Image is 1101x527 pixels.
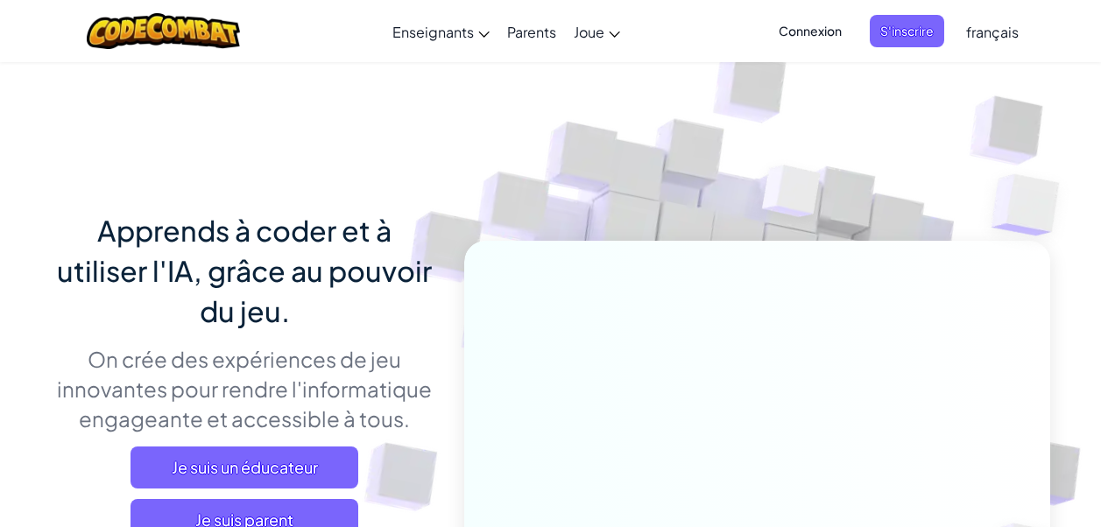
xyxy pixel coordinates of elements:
span: Enseignants [392,23,474,41]
a: Parents [498,8,565,55]
img: CodeCombat logo [87,13,240,49]
span: français [966,23,1019,41]
span: Apprends à coder et à utiliser l'IA, grâce au pouvoir du jeu. [57,213,432,328]
a: Enseignants [384,8,498,55]
p: On crée des expériences de jeu innovantes pour rendre l'informatique engageante et accessible à t... [52,344,438,433]
a: Joue [565,8,629,55]
span: Joue [574,23,604,41]
a: Je suis un éducateur [131,446,358,488]
img: Overlap cubes [729,130,855,261]
a: français [957,8,1027,55]
button: S'inscrire [870,15,944,47]
button: Connexion [768,15,852,47]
